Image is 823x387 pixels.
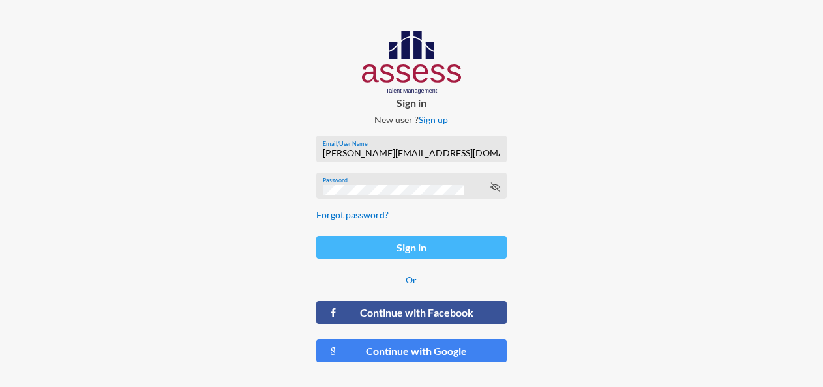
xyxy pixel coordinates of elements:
[316,274,507,285] p: Or
[316,236,507,259] button: Sign in
[306,114,518,125] p: New user ?
[419,114,448,125] a: Sign up
[323,148,500,158] input: Email/User Name
[316,209,389,220] a: Forgot password?
[316,339,507,362] button: Continue with Google
[316,301,507,324] button: Continue with Facebook
[362,31,462,94] img: AssessLogoo.svg
[306,96,518,109] p: Sign in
